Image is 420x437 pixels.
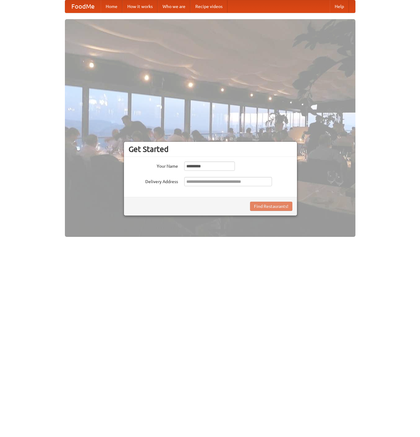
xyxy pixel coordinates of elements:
[250,202,292,211] button: Find Restaurants!
[129,177,178,185] label: Delivery Address
[122,0,158,13] a: How it works
[65,0,101,13] a: FoodMe
[101,0,122,13] a: Home
[158,0,190,13] a: Who we are
[190,0,227,13] a: Recipe videos
[330,0,349,13] a: Help
[129,145,292,154] h3: Get Started
[129,162,178,169] label: Your Name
